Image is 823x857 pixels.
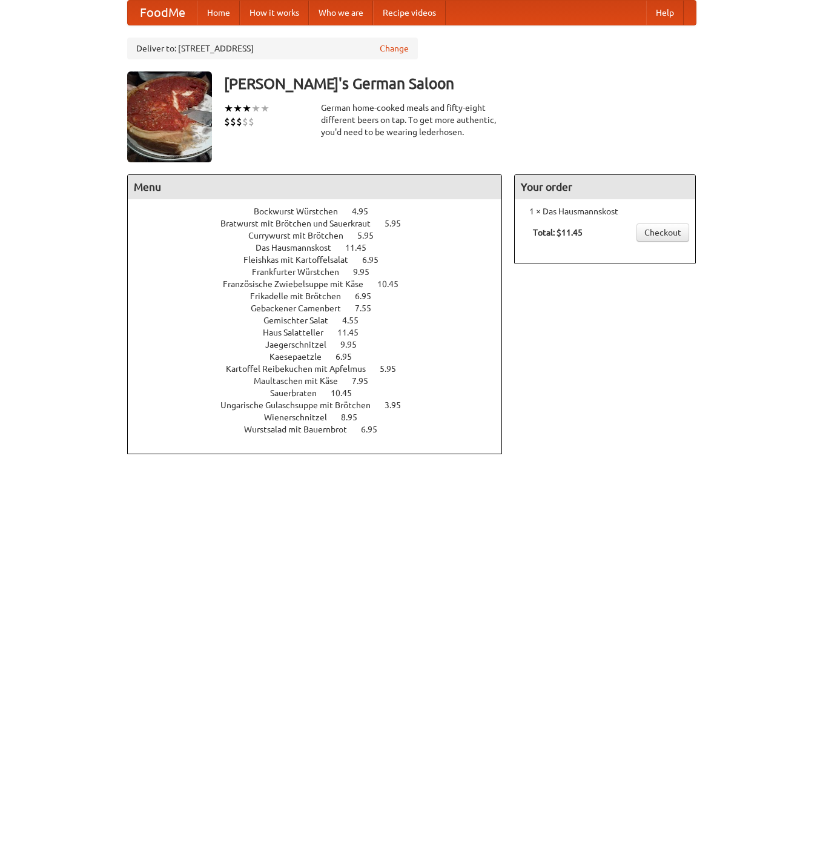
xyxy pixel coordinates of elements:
a: Recipe videos [373,1,446,25]
a: Bockwurst Würstchen 4.95 [254,207,391,216]
a: Gemischter Salat 4.55 [263,316,381,325]
span: 8.95 [341,412,369,422]
li: $ [230,115,236,128]
li: ★ [251,102,260,115]
span: Frikadelle mit Brötchen [250,291,353,301]
span: 9.95 [353,267,382,277]
div: German home-cooked meals and fifty-eight different beers on tap. To get more authentic, you'd nee... [321,102,503,138]
span: Kaesepaetzle [269,352,334,362]
li: ★ [260,102,269,115]
a: Who we are [309,1,373,25]
a: Wurstsalad mit Bauernbrot 6.95 [244,425,400,434]
li: $ [224,115,230,128]
a: Help [646,1,684,25]
a: Kaesepaetzle 6.95 [269,352,374,362]
a: Change [380,42,409,55]
li: ★ [224,102,233,115]
h4: Your order [515,175,695,199]
a: Wienerschnitzel 8.95 [264,412,380,422]
a: Home [197,1,240,25]
span: Gemischter Salat [263,316,340,325]
li: ★ [233,102,242,115]
li: $ [248,115,254,128]
span: 6.95 [362,255,391,265]
span: Bratwurst mit Brötchen und Sauerkraut [220,219,383,228]
span: Currywurst mit Brötchen [248,231,355,240]
span: 4.55 [342,316,371,325]
a: How it works [240,1,309,25]
li: $ [236,115,242,128]
span: 6.95 [361,425,389,434]
span: 4.95 [352,207,380,216]
span: 5.95 [385,219,413,228]
a: Fleishkas mit Kartoffelsalat 6.95 [243,255,401,265]
a: Checkout [636,223,689,242]
h4: Menu [128,175,502,199]
span: 5.95 [380,364,408,374]
img: angular.jpg [127,71,212,162]
span: Maultaschen mit Käse [254,376,350,386]
li: 1 × Das Hausmannskost [521,205,689,217]
a: Frankfurter Würstchen 9.95 [252,267,392,277]
span: 3.95 [385,400,413,410]
span: Französische Zwiebelsuppe mit Käse [223,279,375,289]
a: Kartoffel Reibekuchen mit Apfelmus 5.95 [226,364,418,374]
a: Currywurst mit Brötchen 5.95 [248,231,396,240]
a: Maultaschen mit Käse 7.95 [254,376,391,386]
span: Frankfurter Würstchen [252,267,351,277]
span: Sauerbraten [270,388,329,398]
a: Sauerbraten 10.45 [270,388,374,398]
span: 9.95 [340,340,369,349]
span: 11.45 [337,328,371,337]
div: Deliver to: [STREET_ADDRESS] [127,38,418,59]
a: Frikadelle mit Brötchen 6.95 [250,291,394,301]
li: ★ [242,102,251,115]
span: 6.95 [335,352,364,362]
span: Fleishkas mit Kartoffelsalat [243,255,360,265]
span: Wienerschnitzel [264,412,339,422]
span: 7.95 [352,376,380,386]
span: Jaegerschnitzel [265,340,339,349]
span: Wurstsalad mit Bauernbrot [244,425,359,434]
a: FoodMe [128,1,197,25]
span: 10.45 [331,388,364,398]
span: Das Hausmannskost [256,243,343,253]
a: Französische Zwiebelsuppe mit Käse 10.45 [223,279,421,289]
b: Total: $11.45 [533,228,583,237]
span: 7.55 [355,303,383,313]
span: Haus Salatteller [263,328,335,337]
span: Ungarische Gulaschsuppe mit Brötchen [220,400,383,410]
span: 5.95 [357,231,386,240]
li: $ [242,115,248,128]
h3: [PERSON_NAME]'s German Saloon [224,71,696,96]
a: Ungarische Gulaschsuppe mit Brötchen 3.95 [220,400,423,410]
span: Gebackener Camenbert [251,303,353,313]
a: Gebackener Camenbert 7.55 [251,303,394,313]
span: 11.45 [345,243,378,253]
a: Das Hausmannskost 11.45 [256,243,389,253]
span: 6.95 [355,291,383,301]
a: Bratwurst mit Brötchen und Sauerkraut 5.95 [220,219,423,228]
span: 10.45 [377,279,411,289]
a: Jaegerschnitzel 9.95 [265,340,379,349]
a: Haus Salatteller 11.45 [263,328,381,337]
span: Kartoffel Reibekuchen mit Apfelmus [226,364,378,374]
span: Bockwurst Würstchen [254,207,350,216]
